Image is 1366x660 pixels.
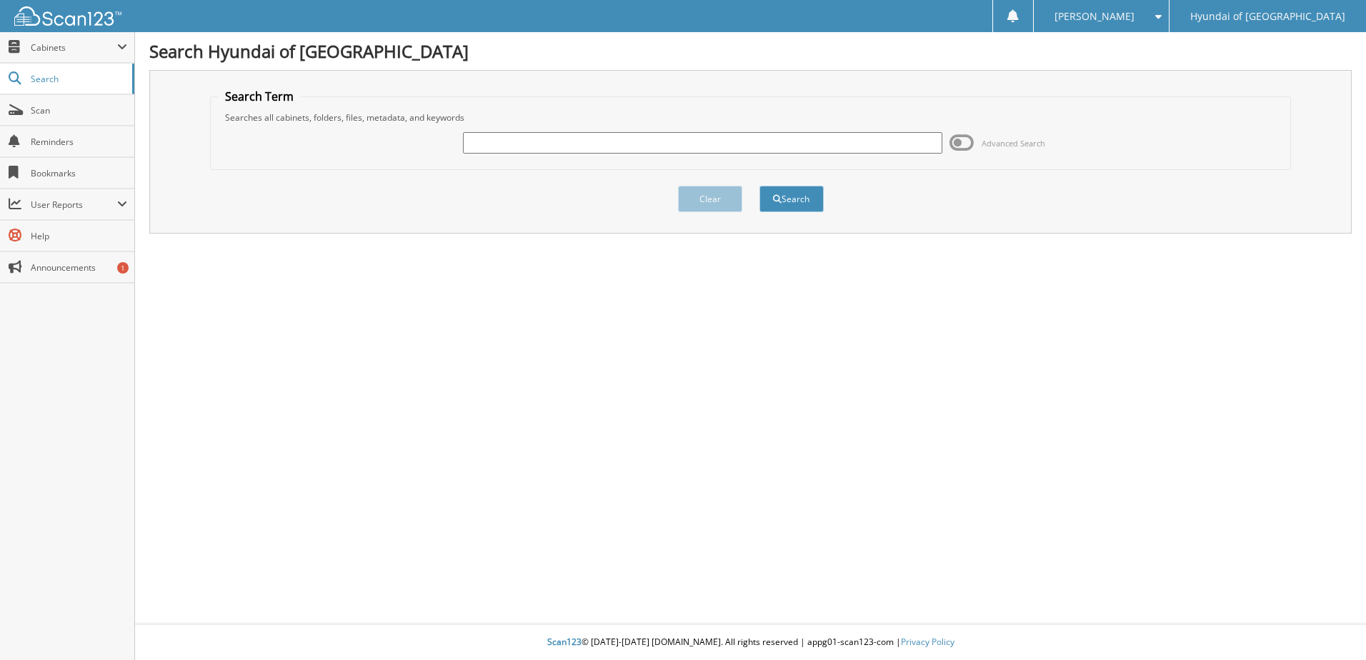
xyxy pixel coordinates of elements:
[31,230,127,242] span: Help
[31,104,127,116] span: Scan
[31,73,125,85] span: Search
[149,39,1352,63] h1: Search Hyundai of [GEOGRAPHIC_DATA]
[218,111,1283,124] div: Searches all cabinets, folders, files, metadata, and keywords
[31,136,127,148] span: Reminders
[117,262,129,274] div: 1
[678,186,742,212] button: Clear
[759,186,824,212] button: Search
[1190,12,1345,21] span: Hyundai of [GEOGRAPHIC_DATA]
[14,6,121,26] img: scan123-logo-white.svg
[31,41,117,54] span: Cabinets
[31,261,127,274] span: Announcements
[1055,12,1135,21] span: [PERSON_NAME]
[135,625,1366,660] div: © [DATE]-[DATE] [DOMAIN_NAME]. All rights reserved | appg01-scan123-com |
[31,167,127,179] span: Bookmarks
[901,636,954,648] a: Privacy Policy
[31,199,117,211] span: User Reports
[982,138,1045,149] span: Advanced Search
[218,89,301,104] legend: Search Term
[547,636,582,648] span: Scan123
